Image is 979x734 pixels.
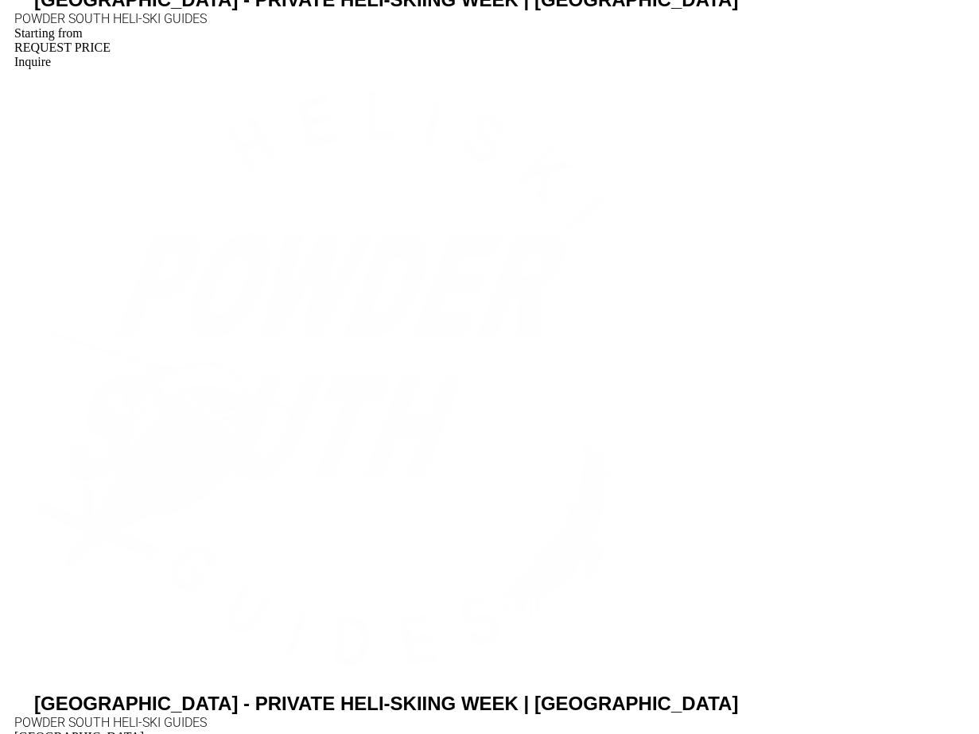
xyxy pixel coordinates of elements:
[14,11,207,26] span: Powder South Heli-Ski Guides
[14,26,83,40] span: Starting from
[14,69,635,689] img: images
[34,693,738,714] span: [GEOGRAPHIC_DATA] - Private Heli-Skiing Week | [GEOGRAPHIC_DATA]
[14,41,111,54] span: REQUEST PRICE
